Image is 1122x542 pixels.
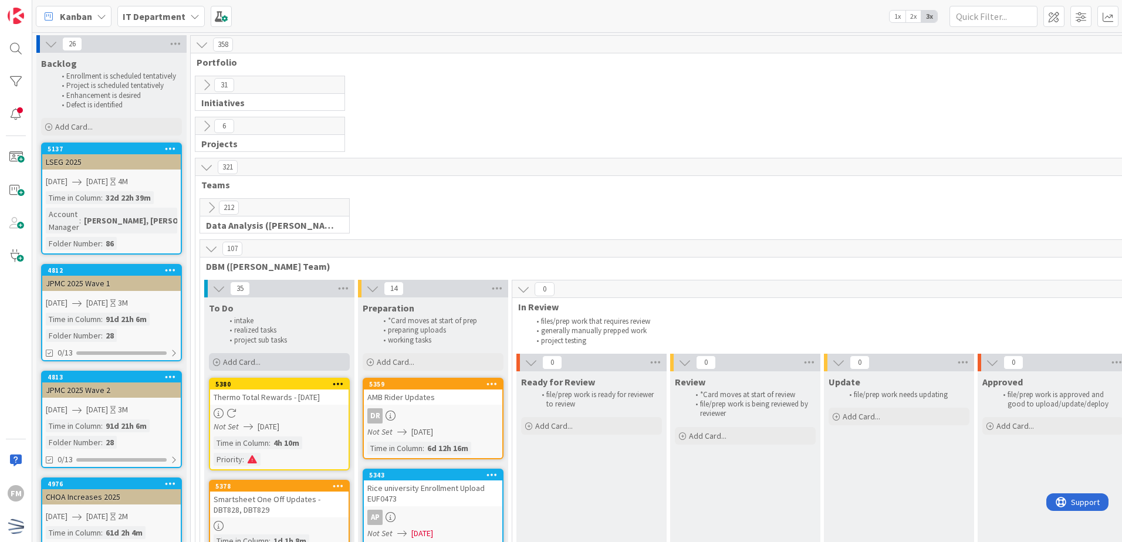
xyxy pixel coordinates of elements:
span: 0 [535,282,555,296]
i: Not Set [214,421,239,432]
i: Not Set [367,528,393,538]
span: Add Card... [377,357,414,367]
div: Smartsheet One Off Updates - DBT828, DBT829 [210,492,349,517]
span: : [79,214,81,227]
span: Support [25,2,53,16]
div: 4976 [42,479,181,489]
div: 4813 [48,373,181,381]
span: : [101,526,103,539]
span: 6 [214,119,234,133]
li: *Card moves at start of prep [377,316,502,326]
span: Kanban [60,9,92,23]
b: IT Department [123,11,185,22]
li: Defect is identified [55,100,180,110]
span: Backlog [41,57,77,69]
div: 5378 [210,481,349,492]
li: generally manually prepped work [530,326,1122,336]
div: JPMC 2025 Wave 2 [42,382,181,398]
li: Enhancement is desired [55,91,180,100]
span: [DATE] [411,426,433,438]
div: DR [364,408,502,424]
span: 0/13 [58,347,73,359]
div: Time in Column [367,442,423,455]
span: 0/13 [58,453,73,466]
div: 5380 [215,380,349,388]
span: Preparation [363,302,414,314]
div: CHOA Increases 2025 [42,489,181,504]
div: 28 [103,436,117,449]
span: 0 [696,355,716,370]
span: Data Analysis (Carin Team) [206,219,334,231]
div: 3M [118,404,128,416]
div: 3M [118,297,128,309]
li: files/prep work that requires review [530,317,1122,326]
div: Folder Number [46,329,101,342]
span: [DATE] [46,510,67,523]
div: 5378Smartsheet One Off Updates - DBT828, DBT829 [210,481,349,517]
span: Review [675,376,705,388]
span: Initiatives [201,97,330,109]
span: Update [829,376,860,388]
div: 32d 22h 39m [103,191,154,204]
span: 321 [218,160,238,174]
span: 3x [921,11,937,22]
div: 5343 [364,470,502,480]
li: working tasks [377,336,502,345]
div: 5359 [369,380,502,388]
span: : [101,436,103,449]
div: 4M [118,175,128,188]
div: 91d 21h 6m [103,313,150,326]
div: Time in Column [46,526,101,539]
div: Rice university Enrollment Upload EUF0473 [364,480,502,506]
div: 4813 [42,372,181,382]
li: file/prep work is ready for reviewer to review [535,390,660,409]
span: 14 [384,282,404,296]
div: 4813JPMC 2025 Wave 2 [42,372,181,398]
i: Not Set [367,426,393,437]
span: 212 [219,201,239,215]
span: [DATE] [46,404,67,416]
div: 91d 21h 6m [103,419,150,432]
div: 86 [103,237,117,250]
li: realized tasks [223,326,348,335]
div: Folder Number [46,237,101,250]
div: 5137 [48,145,181,153]
span: : [101,329,103,342]
img: avatar [8,518,24,534]
div: Time in Column [46,419,101,432]
span: Add Card... [843,411,880,422]
span: Approved [982,376,1023,388]
div: 4812 [42,265,181,276]
div: DR [367,408,383,424]
div: 5137 [42,144,181,154]
span: : [101,419,103,432]
span: Add Card... [535,421,573,431]
div: 5380Thermo Total Rewards - [DATE] [210,379,349,405]
div: Priority [214,453,242,466]
div: FM [8,485,24,502]
span: Ready for Review [521,376,595,388]
img: Visit kanbanzone.com [8,8,24,24]
span: 1x [890,11,905,22]
li: project testing [530,336,1122,345]
span: [DATE] [86,175,108,188]
span: [DATE] [86,510,108,523]
span: Add Card... [223,357,261,367]
div: Thermo Total Rewards - [DATE] [210,389,349,405]
div: LSEG 2025 [42,154,181,170]
div: 61d 2h 4m [103,526,146,539]
span: Add Card... [55,121,93,132]
span: : [101,191,103,204]
div: 4h 10m [271,436,302,449]
span: [DATE] [258,421,279,433]
span: 2x [905,11,921,22]
span: 0 [542,355,562,370]
span: [DATE] [46,297,67,309]
div: 5359AMB Rider Updates [364,379,502,405]
span: [DATE] [86,404,108,416]
div: 5343Rice university Enrollment Upload EUF0473 [364,470,502,506]
span: To Do [209,302,234,314]
div: AP [364,510,502,525]
div: [PERSON_NAME], [PERSON_NAME] [81,214,215,227]
li: file/prep work is approved and good to upload/update/deploy [996,390,1121,409]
